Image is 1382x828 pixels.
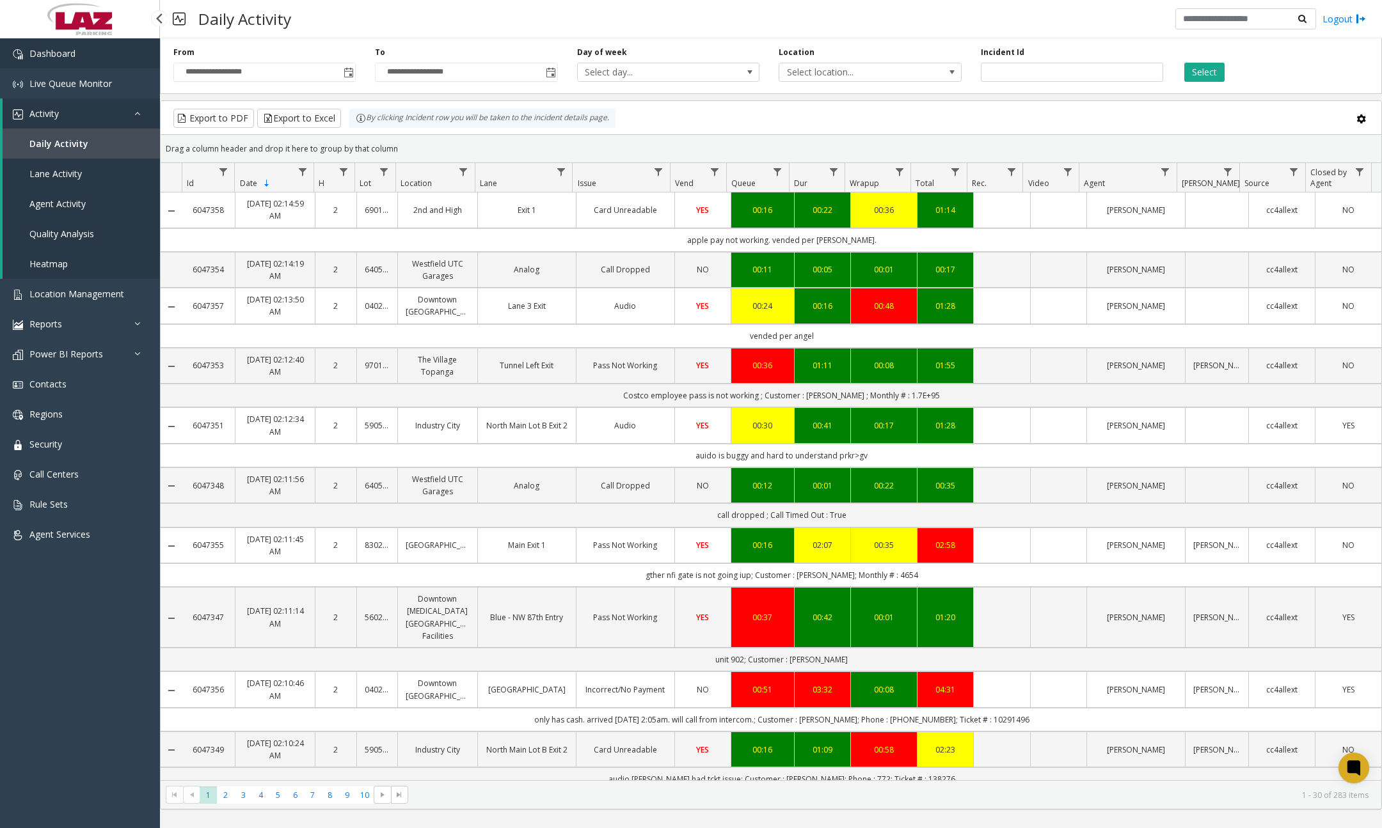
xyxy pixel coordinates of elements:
span: YES [696,360,709,371]
img: 'icon' [13,470,23,480]
a: 560285 [365,611,390,623]
img: 'icon' [13,109,23,120]
td: apple pay not working. vended per [PERSON_NAME]. [182,228,1381,252]
span: YES [696,301,709,311]
span: YES [696,420,709,431]
span: Agent Activity [29,198,86,210]
label: Day of week [577,47,627,58]
a: 590571 [365,419,390,432]
a: [PERSON_NAME] [1095,683,1177,696]
span: Location Management [29,288,124,300]
a: Daily Activity [3,129,160,159]
a: Incorrect/No Payment [584,683,667,696]
div: 01:20 [925,611,965,623]
a: Downtown [GEOGRAPHIC_DATA] [406,677,470,701]
div: 00:24 [739,300,786,312]
a: Heatmap [3,249,160,279]
a: 6047353 [189,359,227,371]
a: 00:17 [925,263,965,276]
img: pageIcon [173,3,186,35]
a: 640580 [365,480,390,492]
a: 00:37 [739,611,786,623]
a: cc4allext [1257,263,1307,276]
a: Closed by Agent Filter Menu [1351,163,1369,180]
a: Tunnel Left Exit [486,359,568,371]
span: YES [1342,420,1354,431]
td: unit 902; Customer : [PERSON_NAME] [182,648,1381,671]
a: 2 [323,480,348,492]
label: Incident Id [981,47,1024,58]
div: 01:55 [925,359,965,371]
a: 00:30 [739,419,786,432]
a: 02:58 [925,539,965,551]
div: 00:11 [739,263,786,276]
a: NO [1323,539,1374,551]
a: 2 [323,204,348,216]
a: 00:01 [859,263,909,276]
a: 6047355 [189,539,227,551]
a: Parker Filter Menu [1219,163,1236,180]
a: [PERSON_NAME] [1095,480,1177,492]
a: YES [683,359,723,371]
a: YES [683,419,723,432]
a: 6047358 [189,204,227,216]
div: 00:42 [802,611,843,623]
a: [PERSON_NAME] [1095,359,1177,371]
span: NO [1342,360,1354,371]
a: 6047349 [189,744,227,756]
a: Call Dropped [584,263,667,276]
span: Select location... [779,63,925,81]
td: call dropped ; Call Timed Out : True [182,503,1381,527]
a: cc4allext [1257,683,1307,696]
a: 6047347 [189,611,227,623]
div: 00:36 [739,359,786,371]
span: Live Queue Monitor [29,77,112,90]
a: Westfield UTC Garages [406,258,470,282]
a: The Village Topanga [406,354,470,378]
span: Heatmap [29,258,68,270]
a: Rec. Filter Menu [1003,163,1020,180]
a: cc4allext [1257,419,1307,432]
a: cc4allext [1257,359,1307,371]
span: Toggle popup [543,63,557,81]
a: 00:48 [859,300,909,312]
button: Select [1184,63,1225,82]
a: NO [1323,263,1374,276]
a: Analog [486,263,568,276]
a: 2nd and High [406,204,470,216]
span: Agent Services [29,528,90,540]
a: [DATE] 02:14:19 AM [243,258,307,282]
a: Main Exit 1 [486,539,568,551]
span: NO [1342,205,1354,215]
div: 00:22 [859,480,909,492]
a: 00:16 [739,539,786,551]
img: 'icon' [13,500,23,510]
a: Collapse Details [161,685,182,696]
a: NO [1323,300,1374,312]
a: Westfield UTC Garages [406,473,470,497]
a: NO [683,480,723,492]
img: logout [1356,12,1366,26]
a: 00:08 [859,683,909,696]
a: Collapse Details [161,421,182,432]
div: 00:16 [739,204,786,216]
a: 00:35 [925,480,965,492]
div: 00:01 [802,480,843,492]
a: YES [683,300,723,312]
a: 00:01 [859,611,909,623]
a: cc4allext [1257,480,1307,492]
a: NO [683,683,723,696]
a: Collapse Details [161,613,182,623]
span: Power BI Reports [29,348,103,360]
a: Pass Not Working [584,611,667,623]
div: 00:58 [859,744,909,756]
a: 6047356 [189,683,227,696]
span: YES [696,205,709,215]
a: 01:11 [802,359,843,371]
div: 00:16 [802,300,843,312]
label: To [375,47,385,58]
